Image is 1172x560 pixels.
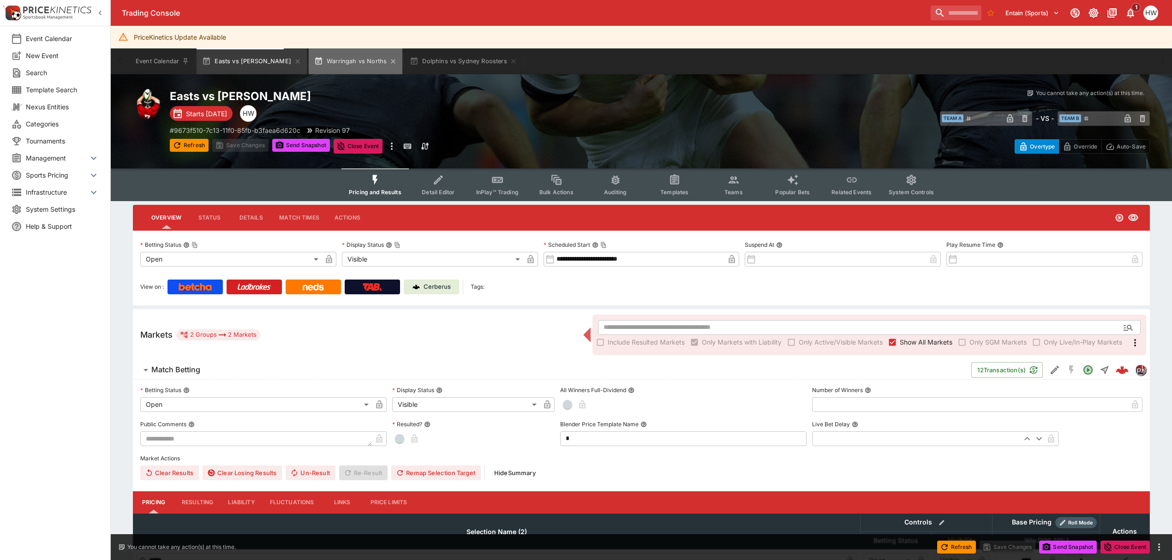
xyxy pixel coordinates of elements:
button: Refresh [170,139,209,152]
span: Team B [1059,114,1081,122]
button: HideSummary [489,465,541,480]
button: Easts vs [PERSON_NAME] [197,48,307,74]
button: Live Bet Delay [852,421,858,428]
div: pricekinetics [1135,364,1146,375]
span: Search [26,68,99,77]
button: Edit Detail [1046,362,1063,378]
span: Teams [724,189,743,196]
svg: Open [1082,364,1094,375]
span: Only Active/Visible Markets [799,337,883,347]
button: Override [1058,139,1101,154]
img: Betcha [179,283,212,291]
span: Bulk Actions [539,189,574,196]
button: Notifications [1122,5,1139,21]
button: Overview [144,207,189,229]
img: Neds [303,283,323,291]
svg: Open [1115,213,1124,222]
p: Resulted? [392,420,422,428]
button: Clear Results [140,465,199,480]
p: You cannot take any action(s) at this time. [1036,89,1144,97]
button: Select Tenant [1000,6,1065,20]
span: Re-Result [339,465,388,480]
button: Harrison Walker [1141,3,1161,23]
button: Match Betting [133,361,971,379]
img: PriceKinetics Logo [3,4,21,22]
span: Show All Markets [900,337,952,347]
span: Tournaments [26,136,99,146]
img: rugby_union.png [133,89,162,119]
button: Open [1120,319,1136,336]
span: Template Search [26,85,99,95]
button: Copy To Clipboard [600,242,607,248]
div: Open [140,252,322,267]
span: Sports Pricing [26,170,88,180]
button: Scheduled StartCopy To Clipboard [592,242,598,248]
button: Straight [1096,362,1113,378]
span: Popular Bets [775,189,810,196]
span: Infrastructure [26,187,88,197]
div: Visible [342,252,523,267]
button: Actions [327,207,368,229]
p: Public Comments [140,420,186,428]
span: Help & Support [26,221,99,231]
div: Show/hide Price Roll mode configuration. [1055,517,1097,528]
label: Market Actions [140,452,1142,465]
button: No Bookmarks [983,6,998,20]
p: Live Bet Delay [812,420,850,428]
span: Detail Editor [422,189,454,196]
span: Include Resulted Markets [608,337,685,347]
button: Details [230,207,272,229]
p: Copy To Clipboard [170,125,300,135]
p: Cerberus [424,282,451,292]
button: Overtype [1015,139,1059,154]
svg: Visible [1128,212,1139,223]
button: Blender Price Template Name [640,421,647,428]
img: Ladbrokes [237,283,271,291]
button: more [386,139,397,154]
img: Cerberus [413,283,420,291]
label: Tags: [471,280,484,294]
span: Un-Result [286,465,335,480]
button: Display StatusCopy To Clipboard [386,242,392,248]
button: Display Status [436,387,442,393]
button: Fluctuations [263,491,322,513]
button: Warringah vs Norths [309,48,402,74]
span: Pricing and Results [349,189,401,196]
p: Revision 97 [315,125,350,135]
button: Public Comments [188,421,195,428]
button: All Winners Full-Dividend [628,387,634,393]
input: search [931,6,981,20]
button: Copy To Clipboard [394,242,401,248]
span: System Settings [26,204,99,214]
span: Templates [660,189,688,196]
button: Toggle light/dark mode [1085,5,1102,21]
p: Number of Winners [812,386,863,394]
span: 1 [1131,3,1141,12]
button: Auto-Save [1101,139,1150,154]
button: Clear Losing Results [203,465,282,480]
p: Auto-Save [1117,142,1146,151]
p: Play Resume Time [946,241,995,249]
div: Trading Console [122,8,927,18]
span: Event Calendar [26,34,99,43]
p: You cannot take any action(s) at this time. [127,543,236,551]
p: Display Status [342,241,384,249]
p: Betting Status [140,241,181,249]
img: logo-cerberus--red.svg [1116,363,1129,376]
img: PriceKinetics [23,6,91,13]
p: Blender Price Template Name [560,420,639,428]
div: PriceKinetics Update Available [134,29,226,46]
span: New Event [26,51,99,60]
div: Harry Walker [240,105,257,122]
svg: More [1130,337,1141,348]
p: Override [1074,142,1097,151]
span: Nexus Entities [26,102,99,112]
button: Suspend At [776,242,783,248]
button: Event Calendar [130,48,195,74]
p: Overtype [1030,142,1055,151]
span: Selection Name (2) [456,526,537,537]
span: Only Markets with Liability [702,337,782,347]
button: more [1154,542,1165,553]
span: Related Events [831,189,872,196]
button: Remap Selection Target [391,465,481,480]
